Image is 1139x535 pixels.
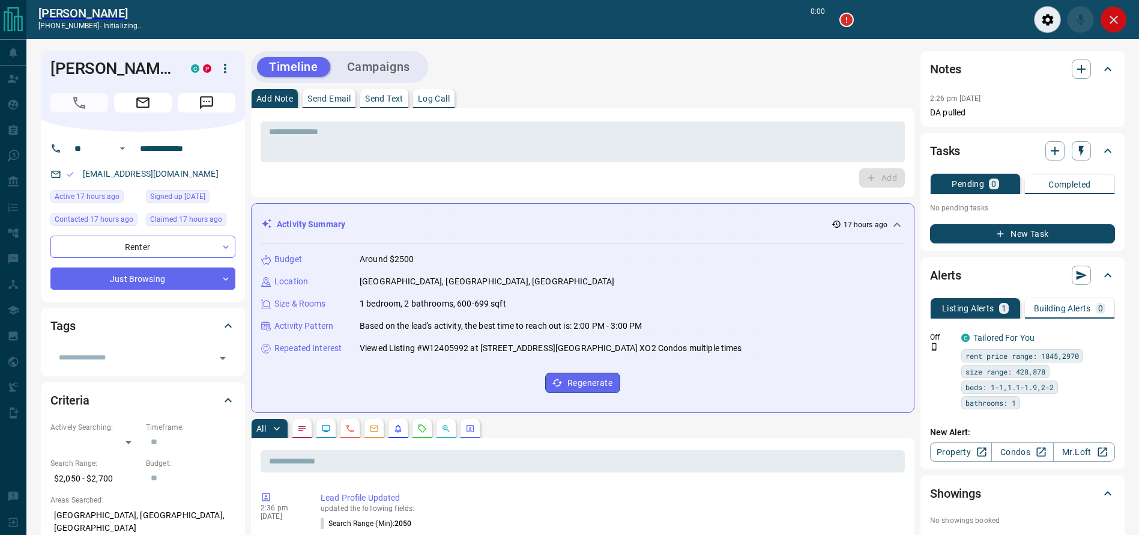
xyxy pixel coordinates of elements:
[261,504,303,512] p: 2:36 pm
[930,94,981,103] p: 2:26 pm [DATE]
[942,304,994,313] p: Listing Alerts
[965,397,1016,409] span: bathrooms: 1
[360,320,642,332] p: Based on the lead's activity, the best time to reach out is: 2:00 PM - 3:00 PM
[930,266,961,285] h2: Alerts
[930,515,1115,526] p: No showings booked
[930,199,1115,217] p: No pending tasks
[321,504,900,513] p: updated the following fields:
[973,333,1035,343] a: Tailored For You
[50,236,235,258] div: Renter
[394,519,411,528] span: 2050
[545,373,620,393] button: Regenerate
[257,57,330,77] button: Timeline
[393,424,403,433] svg: Listing Alerts
[930,60,961,79] h2: Notes
[50,495,235,506] p: Areas Searched:
[369,424,379,433] svg: Emails
[930,136,1115,165] div: Tasks
[50,267,235,290] div: Just Browsing
[50,190,140,207] div: Tue Sep 16 2025
[965,350,1079,362] span: rent price range: 1845,2970
[114,93,172,112] span: Email
[307,94,351,103] p: Send Email
[441,424,451,433] svg: Opportunities
[360,342,742,355] p: Viewed Listing #W12405992 at [STREET_ADDRESS][GEOGRAPHIC_DATA] XO2 Condos multiple times
[930,332,954,343] p: Off
[274,320,333,332] p: Activity Pattern
[952,180,984,188] p: Pending
[417,424,427,433] svg: Requests
[256,424,266,433] p: All
[103,22,144,30] span: initializing...
[961,334,970,342] div: condos.ca
[55,191,119,203] span: Active 17 hours ago
[146,422,235,433] p: Timeframe:
[1098,304,1103,313] p: 0
[274,342,342,355] p: Repeated Interest
[50,469,140,489] p: $2,050 - $2,700
[50,93,108,112] span: Call
[1100,6,1127,33] div: Close
[930,484,981,503] h2: Showings
[965,365,1045,378] span: size range: 428,878
[930,106,1115,119] p: DA pulled
[844,219,887,230] p: 17 hours ago
[930,141,960,160] h2: Tasks
[991,180,996,188] p: 0
[50,458,140,469] p: Search Range:
[335,57,422,77] button: Campaigns
[50,316,75,335] h2: Tags
[146,458,235,469] p: Budget:
[55,213,133,225] span: Contacted 17 hours ago
[930,261,1115,290] div: Alerts
[930,343,938,351] svg: Push Notification Only
[360,298,506,310] p: 1 bedroom, 2 bathrooms, 600-699 sqft
[365,94,403,103] p: Send Text
[50,213,140,230] div: Tue Sep 16 2025
[965,381,1054,393] span: beds: 1-1,1.1-1.9,2-2
[321,518,412,529] p: Search Range (Min) :
[930,224,1115,243] button: New Task
[203,64,211,73] div: property.ca
[256,94,293,103] p: Add Note
[66,170,74,179] svg: Email Valid
[360,275,614,288] p: [GEOGRAPHIC_DATA], [GEOGRAPHIC_DATA], [GEOGRAPHIC_DATA]
[50,59,173,78] h1: [PERSON_NAME]
[345,424,355,433] svg: Calls
[1034,6,1061,33] div: Audio Settings
[146,213,235,230] div: Tue Sep 16 2025
[38,6,144,20] a: [PERSON_NAME]
[360,253,414,266] p: Around $2500
[214,350,231,367] button: Open
[930,55,1115,84] div: Notes
[150,213,222,225] span: Claimed 17 hours ago
[146,190,235,207] div: Mon Sep 21 2020
[50,311,235,340] div: Tags
[191,64,199,73] div: condos.ca
[38,20,144,31] p: [PHONE_NUMBER] -
[50,386,235,415] div: Criteria
[115,141,130,156] button: Open
[1048,180,1091,189] p: Completed
[277,218,345,231] p: Activity Summary
[991,442,1053,462] a: Condos
[811,6,825,33] p: 0:00
[321,424,331,433] svg: Lead Browsing Activity
[930,442,992,462] a: Property
[930,479,1115,508] div: Showings
[1034,304,1091,313] p: Building Alerts
[465,424,475,433] svg: Agent Actions
[150,191,205,203] span: Signed up [DATE]
[1002,304,1006,313] p: 1
[1067,6,1094,33] div: Mute
[50,422,140,433] p: Actively Searching:
[930,426,1115,439] p: New Alert:
[274,275,308,288] p: Location
[274,253,302,266] p: Budget
[178,93,235,112] span: Message
[274,298,326,310] p: Size & Rooms
[83,169,219,179] a: [EMAIL_ADDRESS][DOMAIN_NAME]
[321,492,900,504] p: Lead Profile Updated
[261,213,904,236] div: Activity Summary17 hours ago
